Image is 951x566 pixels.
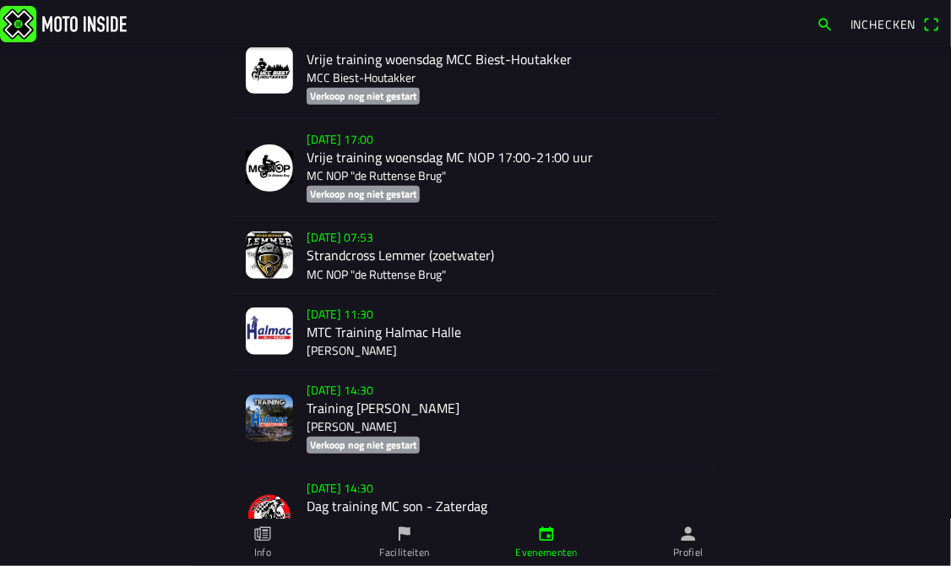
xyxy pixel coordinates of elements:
img: AD4QR5DtnuMsJYzQKwTj7GfUAWIlUphKJqkHMQiQ.jpg [246,46,293,94]
ion-icon: calendar [537,525,556,543]
img: sfRBxcGZmvZ0K6QUyq9TbY0sbKJYVDoKWVN9jkDZ.png [246,493,293,540]
a: [DATE] 14:30Training [PERSON_NAME][PERSON_NAME]Verkoop nog niet gestart [232,370,719,468]
img: N3lxsS6Zhak3ei5Q5MtyPEvjHqMuKUUTBqHB2i4g.png [246,395,293,442]
a: [DATE] 14:30Dag training MC son - ZaterdagMc Son [232,468,719,566]
a: [DATE] 11:30MTC Training Halmac Halle[PERSON_NAME] [232,294,719,370]
a: Incheckenqr scanner [842,9,948,38]
ion-icon: person [679,525,698,543]
ion-label: Profiel [673,545,704,560]
a: [DATE] 07:53Strandcross Lemmer (zoetwater)MC NOP "de Ruttense Brug" [232,217,719,293]
a: [DATE] 16:00Vrije training woensdag MCC Biest-HoutakkerMCC Biest-HoutakkerVerkoop nog niet gestart [232,21,719,119]
span: Inchecken [850,15,916,33]
a: search [808,9,842,38]
img: a9SkHtffX4qJPxF9BkgCHDCJhrN51yrGSwKqAEmx.jpg [246,231,293,279]
img: CuJ29is3k455PWXYtghd2spCzN9DFZ6tpJh3eBDb.jpg [246,307,293,355]
ion-icon: flag [395,525,414,543]
ion-label: Evenementen [516,545,578,560]
ion-label: Info [254,545,271,560]
ion-label: Faciliteiten [379,545,429,560]
img: NjdwpvkGicnr6oC83998ZTDUeXJJ29cK9cmzxz8K.png [246,144,293,192]
ion-icon: paper [253,525,272,543]
a: [DATE] 17:00Vrije training woensdag MC NOP 17:00-21:00 uurMC NOP "de Ruttense Brug"Verkoop nog ni... [232,119,719,217]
